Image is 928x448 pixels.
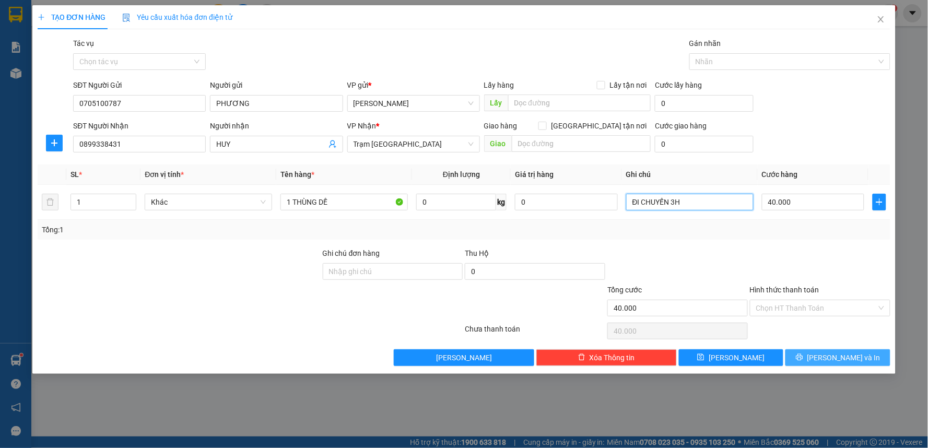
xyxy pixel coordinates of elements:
span: plus [46,139,62,147]
span: Decrease Value [124,202,136,210]
button: [PERSON_NAME] [394,349,534,366]
input: Dọc đường [508,95,651,111]
span: Lấy [484,95,508,111]
div: Tổng: 1 [42,224,358,235]
span: delete [578,353,585,362]
div: Người gửi [210,79,343,91]
span: Phan Thiết [354,96,474,111]
span: Xóa Thông tin [590,352,635,363]
span: Trạm Sài Gòn [354,136,474,152]
div: Người nhận [210,120,343,132]
div: Chưa thanh toán [464,323,606,341]
span: plus [38,14,45,21]
span: Lấy hàng [484,81,514,89]
span: Giao hàng [484,122,518,130]
label: Tác vụ [73,39,94,48]
th: Ghi chú [622,164,758,185]
input: Ghi Chú [626,194,754,210]
input: Cước lấy hàng [655,95,754,112]
input: Cước giao hàng [655,136,754,152]
span: Cước hàng [762,170,798,179]
span: Đơn vị tính [145,170,184,179]
span: Tên hàng [280,170,314,179]
input: Dọc đường [512,135,651,152]
button: deleteXóa Thông tin [536,349,677,366]
span: Giá trị hàng [515,170,554,179]
label: Ghi chú đơn hàng [323,249,380,257]
label: Cước giao hàng [655,122,707,130]
div: SĐT Người Nhận [73,120,206,132]
span: SL [71,170,79,179]
button: Close [866,5,896,34]
span: Tổng cước [607,286,642,294]
input: 0 [515,194,618,210]
span: Thu Hộ [465,249,489,257]
span: VP Nhận [347,122,377,130]
label: Hình thức thanh toán [750,286,819,294]
span: Increase Value [124,194,136,202]
label: Gán nhãn [689,39,721,48]
span: TẠO ĐƠN HÀNG [38,13,105,21]
span: [PERSON_NAME] [709,352,765,363]
button: delete [42,194,58,210]
span: close [877,15,885,23]
input: Ghi chú đơn hàng [323,263,463,280]
div: VP gửi [347,79,480,91]
button: plus [46,135,63,151]
span: up [127,196,134,202]
span: plus [873,198,885,206]
span: Lấy tận nơi [605,79,651,91]
span: Định lượng [443,170,480,179]
span: save [697,353,704,362]
button: plus [873,194,886,210]
span: [GEOGRAPHIC_DATA] tận nơi [547,120,651,132]
input: VD: Bàn, Ghế [280,194,408,210]
img: icon [122,14,131,22]
span: Yêu cầu xuất hóa đơn điện tử [122,13,232,21]
label: Cước lấy hàng [655,81,702,89]
span: Khác [151,194,266,210]
span: kg [496,194,507,210]
span: Giao [484,135,512,152]
button: save[PERSON_NAME] [679,349,784,366]
span: user-add [328,140,337,148]
div: SĐT Người Gửi [73,79,206,91]
span: down [127,203,134,209]
button: printer[PERSON_NAME] và In [785,349,890,366]
span: [PERSON_NAME] và In [807,352,880,363]
span: [PERSON_NAME] [436,352,492,363]
span: printer [796,353,803,362]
